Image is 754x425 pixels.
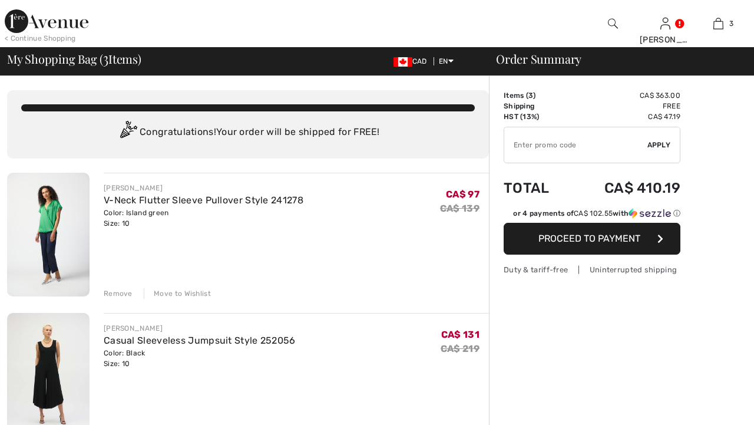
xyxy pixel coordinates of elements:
span: CA$ 102.55 [574,209,613,218]
span: 3 [528,91,533,100]
div: [PERSON_NAME] [104,183,303,193]
span: CAD [393,57,432,65]
div: Duty & tariff-free | Uninterrupted shipping [504,264,680,275]
s: CA$ 219 [441,343,479,354]
td: CA$ 47.19 [570,111,680,122]
span: EN [439,57,454,65]
span: My Shopping Bag ( Items) [7,53,141,65]
img: My Info [660,17,670,31]
div: [PERSON_NAME] [640,34,692,46]
td: Items ( ) [504,90,570,101]
span: 3 [103,50,108,65]
td: CA$ 410.19 [570,168,680,208]
div: Color: Island green Size: 10 [104,207,303,229]
div: < Continue Shopping [5,33,76,44]
img: V-Neck Flutter Sleeve Pullover Style 241278 [7,173,90,296]
a: Casual Sleeveless Jumpsuit Style 252056 [104,335,296,346]
s: CA$ 139 [440,203,479,214]
div: [PERSON_NAME] [104,323,296,334]
a: 3 [692,17,744,31]
span: CA$ 97 [446,189,479,200]
td: CA$ 363.00 [570,90,680,101]
button: Proceed to Payment [504,223,680,255]
span: CA$ 131 [441,329,479,340]
img: My Bag [713,17,723,31]
img: Sezzle [629,208,671,219]
a: V-Neck Flutter Sleeve Pullover Style 241278 [104,195,303,206]
td: Free [570,101,680,111]
div: Order Summary [482,53,747,65]
div: Move to Wishlist [144,288,211,299]
a: Sign In [660,18,670,29]
div: Remove [104,288,133,299]
input: Promo code [504,127,647,163]
div: or 4 payments of with [513,208,680,219]
img: search the website [608,17,618,31]
td: HST (13%) [504,111,570,122]
span: Apply [647,140,671,150]
img: 1ère Avenue [5,9,88,33]
span: 3 [729,18,733,29]
div: Color: Black Size: 10 [104,348,296,369]
div: or 4 payments ofCA$ 102.55withSezzle Click to learn more about Sezzle [504,208,680,223]
td: Total [504,168,570,208]
td: Shipping [504,101,570,111]
span: Proceed to Payment [538,233,640,244]
img: Canadian Dollar [393,57,412,67]
div: Congratulations! Your order will be shipped for FREE! [21,121,475,144]
img: Congratulation2.svg [116,121,140,144]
